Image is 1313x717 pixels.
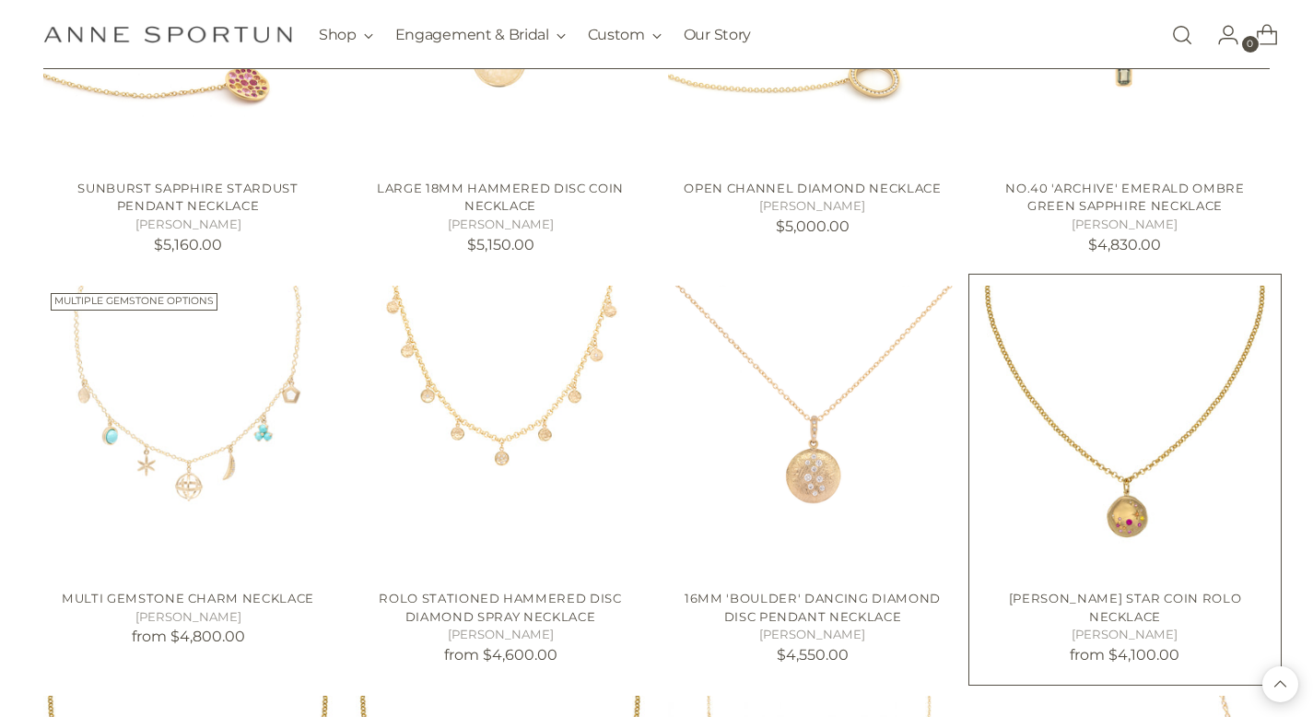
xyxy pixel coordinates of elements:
span: $5,000.00 [776,217,850,235]
p: from $4,600.00 [356,644,645,666]
a: 16mm 'Boulder' Dancing Diamond Disc Pendant Necklace [685,591,941,624]
a: Open Channel Diamond Necklace [684,181,941,195]
a: Multi Gemstone Charm Necklace [62,591,314,605]
a: 16mm 'Boulder' Dancing Diamond Disc Pendant Necklace [668,286,957,575]
h5: [PERSON_NAME] [668,197,957,216]
span: 0 [1242,36,1259,53]
a: Rolo Stationed Hammered Disc Diamond Spray Necklace [356,286,645,575]
button: Shop [319,15,373,55]
a: Open cart modal [1241,17,1278,53]
a: Luna Sunburst Star Coin Rolo Necklace [980,286,1270,575]
a: Anne Sportun Fine Jewellery [43,26,292,43]
a: Sunburst Sapphire Stardust Pendant Necklace [77,181,298,214]
a: Multi Gemstone Charm Necklace [43,286,333,575]
a: No.40 'Archive' Emerald Ombre Green Sapphire Necklace [1005,181,1244,214]
button: Custom [588,15,662,55]
h5: [PERSON_NAME] [356,216,645,234]
a: Open search modal [1164,17,1201,53]
a: Go to the account page [1202,17,1239,53]
h5: [PERSON_NAME] [668,626,957,644]
span: $5,160.00 [154,236,222,253]
button: Back to top [1262,666,1298,702]
p: from $4,800.00 [43,626,333,648]
h5: [PERSON_NAME] [980,216,1270,234]
h5: [PERSON_NAME] [356,626,645,644]
span: $4,550.00 [777,646,849,664]
a: Rolo Stationed Hammered Disc Diamond Spray Necklace [379,591,621,624]
span: $5,150.00 [467,236,534,253]
h5: [PERSON_NAME] [980,626,1270,644]
p: from $4,100.00 [980,644,1270,666]
a: Our Story [684,15,751,55]
h5: [PERSON_NAME] [43,608,333,627]
h5: [PERSON_NAME] [43,216,333,234]
a: [PERSON_NAME] Star Coin Rolo Necklace [1009,591,1241,624]
button: Engagement & Bridal [395,15,566,55]
span: $4,830.00 [1088,236,1161,253]
a: Large 18mm Hammered Disc Coin Necklace [377,181,624,214]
